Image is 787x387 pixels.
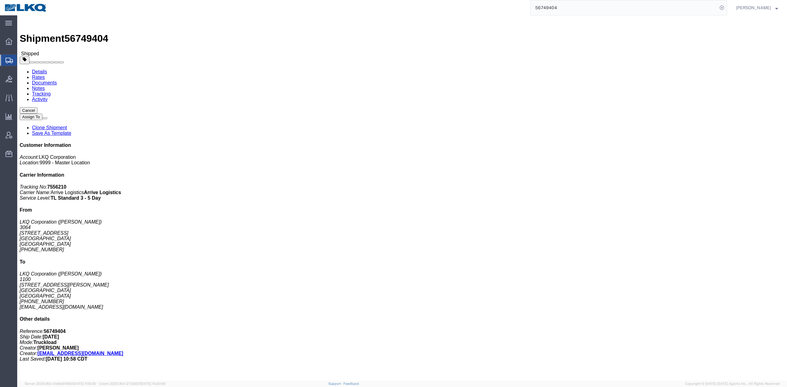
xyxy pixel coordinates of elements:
[99,382,165,385] span: Client: 2025.18.0-27d3021
[73,382,96,385] span: [DATE] 11:12:30
[17,15,787,381] iframe: FS Legacy Container
[4,3,47,12] img: logo
[140,382,165,385] span: [DATE] 10:20:09
[531,0,718,15] input: Search for shipment number, reference number
[685,381,780,386] span: Copyright © [DATE]-[DATE] Agistix Inc., All Rights Reserved
[736,4,771,11] span: Nick Marzano
[328,382,344,385] a: Support
[736,4,778,11] button: [PERSON_NAME]
[25,382,96,385] span: Server: 2025.18.0-d1e9a510831
[343,382,359,385] a: Feedback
